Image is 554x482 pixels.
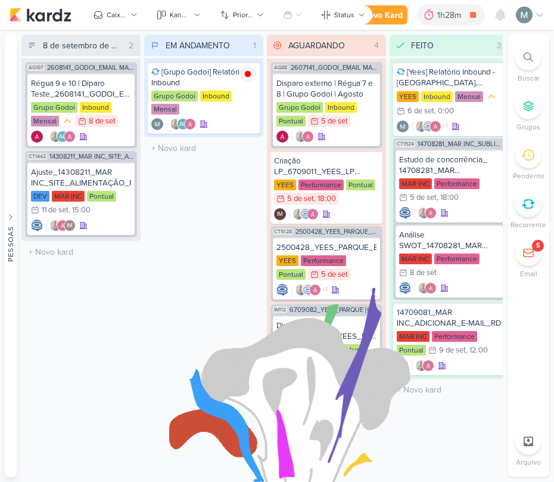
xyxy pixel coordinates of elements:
div: Disparo externo | Régua 7 e 8 | Grupo Godoi | Agosto [276,78,376,100]
img: Alessandra Gomes [309,373,321,385]
img: Alessandra Gomes [64,131,76,143]
img: Iara Santos [415,360,427,372]
div: 6 de set [407,107,434,115]
span: 6709082_YEES_PARQUE BUENA VISTA_DISPARO [290,307,380,313]
img: Caroline Traven De Andrade [31,220,43,231]
img: Caroline Traven De Andrade [276,284,288,296]
img: Caroline Traven De Andrade [422,120,434,132]
li: Ctrl + F [508,44,549,84]
button: Novo Kard [341,5,407,24]
p: IM [279,376,285,382]
img: Caroline Traven De Andrade [397,360,409,372]
img: Iara Santos [292,208,304,220]
div: Colaboradores: Iara Santos, Alessandra Gomes [412,360,434,372]
div: Pontual [87,191,116,202]
div: Mensal [31,116,59,126]
img: Alessandra Gomes [307,208,319,220]
div: Isabella Machado Guimarães [64,220,76,231]
p: Pendente [513,171,544,181]
p: Recorrente [511,220,546,230]
p: AG [179,122,187,128]
div: Colaboradores: Iara Santos, Aline Gimenez Graciano, Alessandra Gomes [46,131,76,143]
div: Pontual [397,345,426,356]
div: , 12:00 [466,347,488,354]
div: Criador(a): Caroline Traven De Andrade [276,284,288,296]
div: 5 [536,241,540,251]
div: Grupo Godoi [31,102,77,113]
div: Isabella Machado Guimarães [276,373,288,385]
div: Criador(a): Isabella Machado Guimarães [276,373,288,385]
div: Novo Kard [363,9,403,21]
div: Colaboradores: Iara Santos, Caroline Traven De Andrade, Alessandra Gomes, Isabella Machado Guimarães [412,120,448,132]
span: CT1028 [273,228,293,235]
img: Iara Santos [49,220,61,231]
p: Arquivo [516,457,541,468]
p: Grupos [516,122,540,132]
img: Alessandra Gomes [184,118,196,130]
div: Criador(a): Caroline Traven De Andrade [397,360,409,372]
div: Inbound [421,91,453,102]
div: Colaboradores: Iara Santos, Alessandra Gomes, Isabella Machado Guimarães [46,220,76,231]
input: + Novo kard [24,243,138,261]
div: MAR INC [399,254,432,264]
div: Performance [434,178,480,189]
div: Pontual [346,180,375,190]
div: Estudo de concorrência_ 14708281_MAR INC_SUBLIME_JARDINS_PLANEJAMENTO ESTRATÉGICO [399,155,499,176]
div: Performance [432,331,477,342]
span: CT1524 [396,141,415,147]
span: 2607141_GODOI_EMAIL MARKETING_AGOSTO [291,64,380,71]
p: Email [520,268,537,279]
div: 9 de set [439,347,466,354]
div: [Grupo Godoi] Relatório Inbound [151,67,256,88]
img: Mariana Amorim [151,118,163,130]
div: 5 de set [321,118,348,125]
div: Prioridade Média [485,91,497,103]
span: AG88 [273,64,288,71]
span: AG187 [27,64,45,71]
div: Performance [434,254,480,264]
img: Caroline Traven De Andrade [302,373,314,385]
span: IM112 [273,307,287,313]
div: YEES [276,255,298,266]
div: Prioridade Média [61,115,73,127]
div: Criador(a): Isabella Machado Guimarães [274,208,286,220]
img: Mariana Amorim [397,120,409,132]
span: 2500428_YEES_PARQUE_BUENA_VISTA_AJUSTE_LP [295,228,380,235]
div: Grupo Godoi [151,91,198,101]
div: , 10:00 [316,360,338,367]
div: Disparo Teste_6709082_YEES_PARQUE BUENA VISTA_DISPARO [276,320,376,342]
span: 2608141_GODOI_EMAIL MARKETING_SETEMBRO [47,64,135,71]
img: Iara Santos [49,131,61,143]
img: Iara Santos [295,131,307,143]
div: Mensal [455,91,483,102]
div: Isabella Machado Guimarães [274,208,286,220]
div: Performance [301,255,346,266]
div: Ajuste_14308211_MAR INC_SITE_ALIMENTAÇÃO_PAGINA_SUBLIME_JARDINS [31,167,131,189]
img: Alessandra Gomes [302,131,314,143]
div: 5 de set [321,271,348,279]
div: Criador(a): Alessandra Gomes [31,131,43,143]
img: Iara Santos [295,284,307,296]
div: DEV [31,191,49,202]
div: Colaboradores: Iara Santos, Caroline Traven De Andrade, Alessandra Gomes [292,373,321,385]
img: Alessandra Gomes [425,207,437,219]
div: YEES [276,344,298,355]
div: YEES [397,91,419,102]
div: Régua 9 e 10 | Diparo Teste_2608141_GODOI_EMAIL MARKETING_SETEMBRO [31,78,131,100]
span: 14708281_MAR INC_SUBLIME_JARDINS_PLANEJAMENTO ESTRATÉGICO [418,141,503,147]
div: Mensal [151,104,179,115]
div: [Yees] Relatório Inbound - Campinas, Sorocaba e São Paulo [397,67,502,88]
div: Pontual [335,344,364,355]
div: YEES [274,180,296,190]
img: Alessandra Gomes [429,120,441,132]
img: Iara Santos [295,373,307,385]
div: 8 de set [89,118,116,125]
div: Performance [298,180,344,190]
div: Colaboradores: Iara Santos, Alessandra Gomes [292,131,314,143]
span: 14308211_MAR INC_SITE_ALIMENTAÇÃO_PAGINA_SUBLIME_JARDINS [49,153,135,160]
div: Grupo Godoi [276,102,323,113]
img: Alessandra Gomes [309,284,321,296]
p: IM [67,223,73,229]
div: 2500428_YEES_PARQUE_BUENA_VISTA_AJUSTE_LP [276,242,376,253]
div: , 15:00 [69,206,91,214]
